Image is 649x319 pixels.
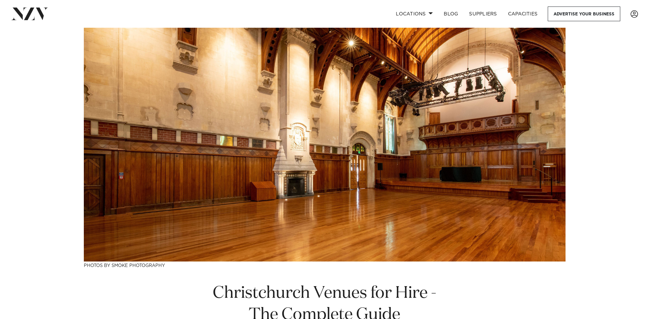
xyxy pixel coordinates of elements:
img: Christchurch Venues for Hire - The Complete Guide [84,28,566,261]
h3: Photos by Smoke Photography [84,261,566,269]
img: nzv-logo.png [11,8,48,20]
a: SUPPLIERS [464,7,502,21]
a: Advertise your business [548,7,620,21]
a: Capacities [503,7,543,21]
a: BLOG [438,7,464,21]
a: Locations [390,7,438,21]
